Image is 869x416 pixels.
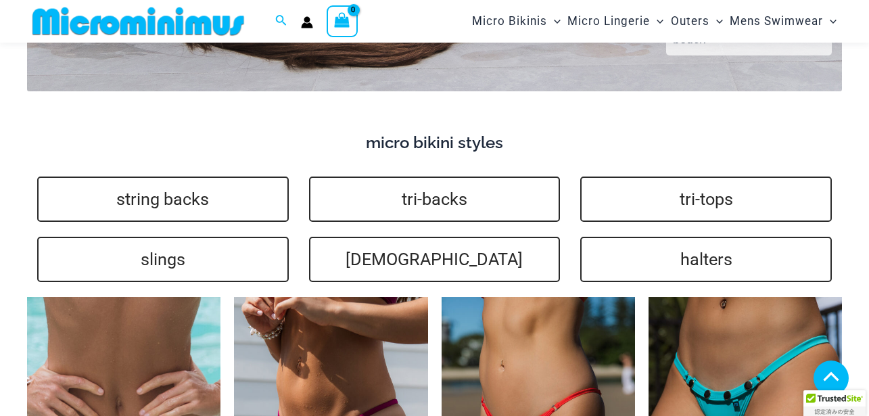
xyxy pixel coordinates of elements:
[469,4,564,39] a: Micro BikinisMenu ToggleMenu Toggle
[823,4,837,39] span: Menu Toggle
[472,4,547,39] span: Micro Bikinis
[547,4,561,39] span: Menu Toggle
[671,4,709,39] span: Outers
[467,2,842,41] nav: Site Navigation
[709,4,723,39] span: Menu Toggle
[580,177,832,222] a: tri-tops
[327,5,358,37] a: View Shopping Cart, empty
[37,237,289,282] a: slings
[301,16,313,28] a: Account icon link
[726,4,840,39] a: Mens SwimwearMenu ToggleMenu Toggle
[567,4,650,39] span: Micro Lingerie
[580,237,832,282] a: halters
[650,4,663,39] span: Menu Toggle
[667,4,726,39] a: OutersMenu ToggleMenu Toggle
[27,133,842,153] h4: micro bikini styles
[309,177,561,222] a: tri-backs
[37,177,289,222] a: string backs
[564,4,667,39] a: Micro LingerieMenu ToggleMenu Toggle
[27,6,250,37] img: MM SHOP LOGO FLAT
[803,390,866,416] div: TrustedSite Certified
[730,4,823,39] span: Mens Swimwear
[275,13,287,30] a: Search icon link
[309,237,561,282] a: [DEMOGRAPHIC_DATA]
